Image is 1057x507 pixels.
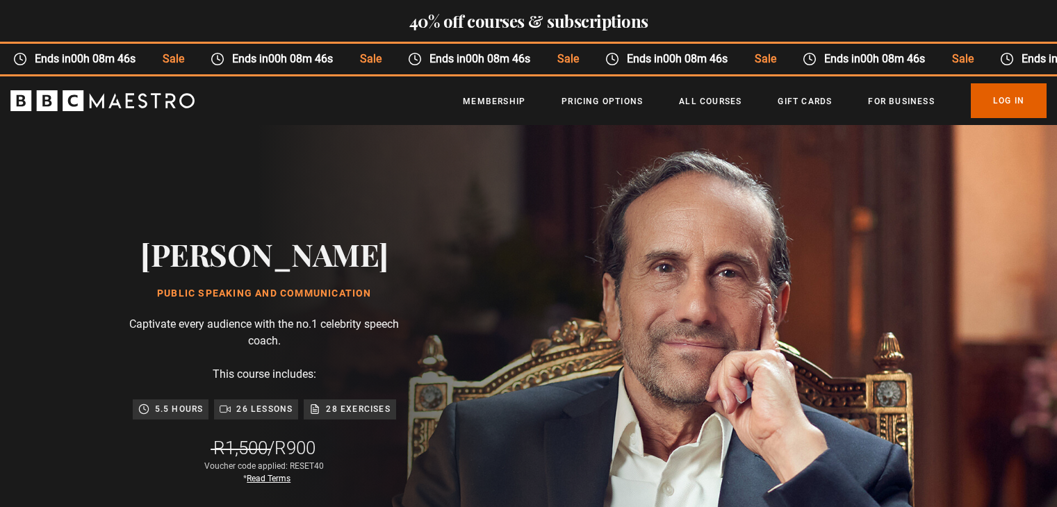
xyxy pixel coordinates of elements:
[140,236,388,272] h2: [PERSON_NAME]
[607,52,671,65] time: 00h 08m 46s
[168,51,290,67] span: Ends in
[760,51,882,67] span: Ends in
[463,94,525,108] a: Membership
[463,83,1047,118] nav: Primary
[409,52,474,65] time: 00h 08m 46s
[290,51,338,67] span: Sale
[778,94,832,108] a: Gift Cards
[804,52,869,65] time: 00h 08m 46s
[487,51,535,67] span: Sale
[213,436,316,460] div: /
[366,51,487,67] span: Ends in
[971,83,1047,118] a: Log In
[213,438,268,458] span: R1,500
[326,402,390,416] p: 28 exercises
[15,52,79,65] time: 00h 08m 46s
[140,288,388,299] h1: Public Speaking and Communication
[10,90,195,111] svg: BBC Maestro
[562,94,643,108] a: Pricing Options
[685,51,732,67] span: Sale
[213,366,316,383] p: This course includes:
[563,51,685,67] span: Ends in
[275,438,316,458] span: R900
[882,51,930,67] span: Sale
[155,402,204,416] p: 5.5 hours
[679,94,741,108] a: All Courses
[125,316,403,349] p: Captivate every audience with the no.1 celebrity speech coach.
[212,52,277,65] time: 00h 08m 46s
[236,402,293,416] p: 26 lessons
[92,51,140,67] span: Sale
[868,94,934,108] a: For business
